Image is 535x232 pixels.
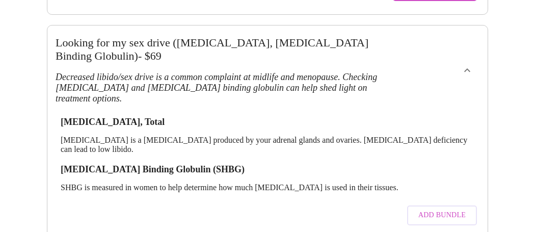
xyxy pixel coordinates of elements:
h3: Looking for my sex drive ([MEDICAL_DATA], [MEDICAL_DATA] Binding Globulin) - $ 69 [56,36,399,63]
span: Add Bundle [418,209,466,222]
button: show more [455,58,479,83]
p: SHBG is measured in women to help determine how much [MEDICAL_DATA] is used in their tissues. [61,183,474,192]
h3: Decreased libido/sex drive is a common complaint at midlife and menopause. Checking [MEDICAL_DATA... [56,72,399,104]
button: Add Bundle [407,205,477,225]
h3: [MEDICAL_DATA] Binding Globulin (SHBG) [61,164,474,175]
h3: [MEDICAL_DATA], Total [61,117,474,127]
p: [MEDICAL_DATA] is a [MEDICAL_DATA] produced by your adrenal glands and ovaries. [MEDICAL_DATA] de... [61,136,474,154]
